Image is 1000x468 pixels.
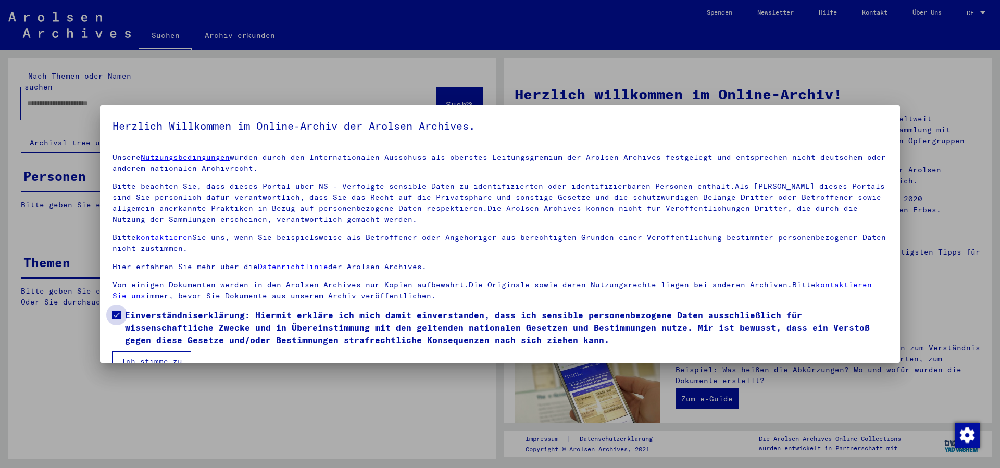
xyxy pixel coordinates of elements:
p: Unsere wurden durch den Internationalen Ausschuss als oberstes Leitungsgremium der Arolsen Archiv... [113,152,888,174]
button: Ich stimme zu [113,351,191,371]
h5: Herzlich Willkommen im Online-Archiv der Arolsen Archives. [113,118,888,134]
p: Von einigen Dokumenten werden in den Arolsen Archives nur Kopien aufbewahrt.Die Originale sowie d... [113,280,888,301]
img: Zustimmung ändern [955,423,980,448]
p: Hier erfahren Sie mehr über die der Arolsen Archives. [113,261,888,272]
span: Einverständniserklärung: Hiermit erkläre ich mich damit einverstanden, dass ich sensible personen... [125,309,888,346]
a: kontaktieren [136,233,192,242]
p: Bitte beachten Sie, dass dieses Portal über NS - Verfolgte sensible Daten zu identifizierten oder... [113,181,888,225]
a: Nutzungsbedingungen [141,153,230,162]
a: Datenrichtlinie [258,262,328,271]
p: Bitte Sie uns, wenn Sie beispielsweise als Betroffener oder Angehöriger aus berechtigten Gründen ... [113,232,888,254]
